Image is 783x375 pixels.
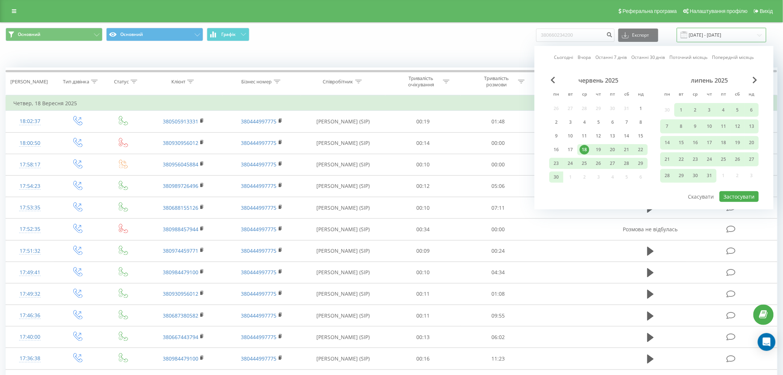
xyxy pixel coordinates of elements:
a: 380688155126 [163,204,198,211]
div: пн 14 лип 2025 р. [661,136,675,150]
div: 7 [622,117,632,127]
div: нд 29 черв 2025 р. [634,158,648,169]
div: чт 5 черв 2025 р. [592,117,606,128]
span: Розмова не відбулась [623,226,678,233]
td: [PERSON_NAME] (SIP) [301,262,385,283]
div: [PERSON_NAME] [10,79,48,85]
span: Налаштування профілю [690,8,747,14]
div: пн 28 лип 2025 р. [661,169,675,183]
td: 00:34 [385,219,461,240]
abbr: понеділок [662,89,673,100]
div: ср 9 лип 2025 р. [689,119,703,133]
td: [PERSON_NAME] (SIP) [301,175,385,197]
td: 11:23 [461,348,536,369]
td: 00:09 [385,240,461,262]
div: 18:00:50 [13,136,47,150]
td: 00:16 [385,348,461,369]
a: 380444997775 [241,355,277,362]
div: 17:49:32 [13,287,47,301]
div: ср 4 черв 2025 р. [578,117,592,128]
div: 20 [608,145,618,155]
abbr: вівторок [565,89,576,100]
div: 23 [691,155,700,164]
div: чт 3 лип 2025 р. [703,103,717,117]
div: сб 12 лип 2025 р. [731,119,745,133]
div: пт 6 черв 2025 р. [606,117,620,128]
div: вт 24 черв 2025 р. [564,158,578,169]
div: пт 13 черв 2025 р. [606,130,620,142]
div: 17:53:35 [13,200,47,215]
button: Застосувати [720,191,759,202]
div: пт 11 лип 2025 р. [717,119,731,133]
td: 00:13 [385,326,461,348]
abbr: п’ятниця [607,89,618,100]
a: 380687380582 [163,312,198,319]
td: 00:10 [385,262,461,283]
div: чт 24 лип 2025 р. [703,152,717,166]
td: 01:48 [461,111,536,132]
span: Реферальна програма [623,8,677,14]
td: 05:06 [461,175,536,197]
div: ср 30 лип 2025 р. [689,169,703,183]
input: Пошук за номером [536,29,615,42]
div: 23 [552,159,561,168]
div: сб 7 черв 2025 р. [620,117,634,128]
div: сб 5 лип 2025 р. [731,103,745,117]
a: 380444997775 [241,182,277,189]
a: Останні 30 днів [631,54,665,61]
div: 13 [747,122,757,131]
div: Тип дзвінка [63,79,89,85]
div: 6 [608,117,618,127]
a: Вчора [578,54,591,61]
td: 07:11 [461,197,536,219]
td: Четвер, 18 Вересня 2025 [6,96,777,111]
div: 17:52:35 [13,222,47,236]
td: 00:00 [461,154,536,175]
div: 9 [552,131,561,141]
a: 380444997775 [241,139,277,146]
div: 14 [622,131,632,141]
div: ср 16 лип 2025 р. [689,136,703,150]
abbr: середа [579,89,590,100]
button: Експорт [618,29,658,42]
div: 5 [733,105,743,115]
div: чт 12 черв 2025 р. [592,130,606,142]
div: 17:51:32 [13,244,47,258]
td: [PERSON_NAME] (SIP) [301,326,385,348]
td: 00:00 [461,219,536,240]
abbr: неділя [635,89,646,100]
div: пт 27 черв 2025 р. [606,158,620,169]
div: 9 [691,122,700,131]
td: 00:10 [385,197,461,219]
a: 380444997775 [241,226,277,233]
div: чт 17 лип 2025 р. [703,136,717,150]
div: 18 [580,145,589,155]
div: 18:02:37 [13,114,47,129]
div: 11 [580,131,589,141]
a: 380444997775 [241,312,277,319]
div: 4 [580,117,589,127]
div: 26 [733,155,743,164]
div: нд 8 черв 2025 р. [634,117,648,128]
td: [PERSON_NAME] (SIP) [301,197,385,219]
div: 17 [705,138,715,147]
div: 11 [719,122,729,131]
div: 28 [663,171,672,180]
div: нд 15 черв 2025 р. [634,130,648,142]
div: 22 [636,145,646,155]
div: 29 [636,159,646,168]
td: 00:12 [385,175,461,197]
div: пн 30 черв 2025 р. [550,172,564,183]
button: Основний [6,28,103,41]
div: 6 [747,105,757,115]
div: 18 [719,138,729,147]
abbr: понеділок [551,89,562,100]
div: 17:36:38 [13,351,47,366]
td: [PERSON_NAME] (SIP) [301,154,385,175]
button: Скасувати [684,191,718,202]
div: 3 [566,117,575,127]
div: вт 3 черв 2025 р. [564,117,578,128]
td: [PERSON_NAME] (SIP) [301,219,385,240]
div: нд 6 лип 2025 р. [745,103,759,117]
span: Вихід [760,8,773,14]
